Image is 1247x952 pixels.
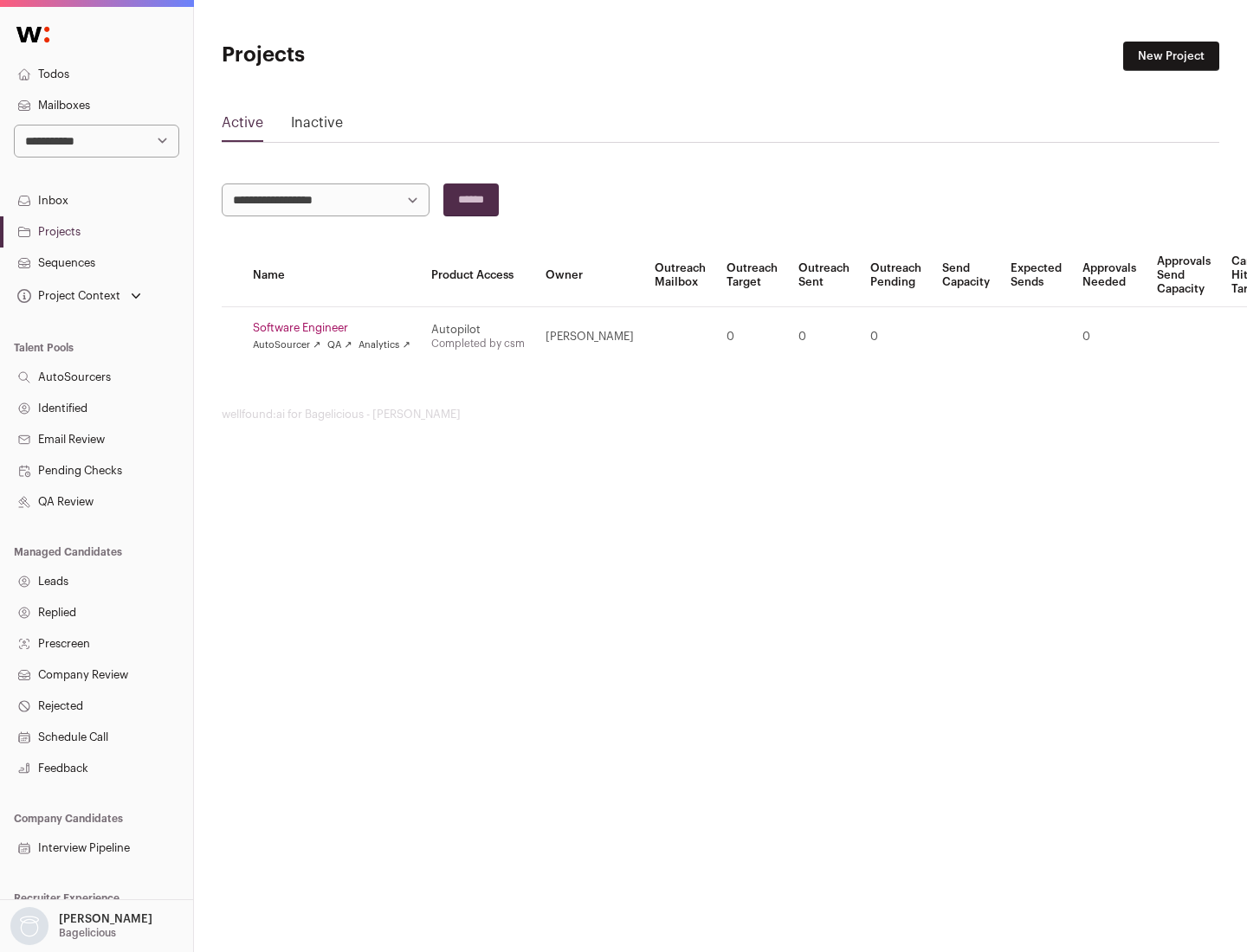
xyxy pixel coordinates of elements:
[327,338,352,352] a: QA ↗
[860,307,932,367] td: 0
[253,321,410,335] a: Software Engineer
[535,307,644,367] td: [PERSON_NAME]
[291,113,343,140] a: Inactive
[535,244,644,307] th: Owner
[716,244,788,307] th: Outreach Target
[1147,244,1221,307] th: Approvals Send Capacity
[222,113,263,140] a: Active
[1123,42,1219,71] a: New Project
[788,244,860,307] th: Outreach Sent
[1000,244,1072,307] th: Expected Sends
[7,17,59,52] img: Wellfound
[242,244,421,307] th: Name
[1072,244,1147,307] th: Approvals Needed
[7,907,156,945] button: Open dropdown
[932,244,1000,307] th: Send Capacity
[59,926,116,940] p: Bagelicious
[10,907,48,945] img: nopic.png
[222,408,1219,421] footer: wellfound:ai for Bagelicious - [PERSON_NAME]
[253,338,320,352] a: AutoSourcer ↗
[431,323,525,337] div: Autopilot
[788,307,860,367] td: 0
[644,244,716,307] th: Outreach Mailbox
[222,42,554,69] h1: Projects
[14,289,120,303] div: Project Context
[359,338,410,352] a: Analytics ↗
[860,244,932,307] th: Outreach Pending
[421,244,535,307] th: Product Access
[59,912,152,926] p: [PERSON_NAME]
[431,338,525,349] a: Completed by csm
[1072,307,1147,367] td: 0
[716,307,788,367] td: 0
[14,284,145,308] button: Open dropdown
